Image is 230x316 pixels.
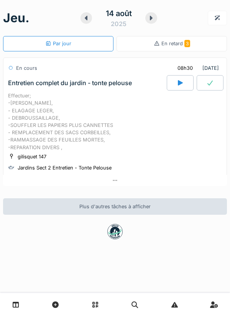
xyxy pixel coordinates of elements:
[171,61,222,75] div: [DATE]
[18,164,112,171] div: Jardins Sect 2 Entretien - Tonte Pelouse
[111,19,127,28] div: 2025
[177,64,193,72] div: 08h30
[8,92,222,151] div: Effectuer; -[PERSON_NAME], - ELAGAGE LEGER, - DEBROUSSAILLAGE, -SOUFFLER LES PAPIERS PLUS CANNETT...
[18,153,46,160] div: gilisquet 147
[106,8,132,19] div: 14 août
[161,41,190,46] span: En retard
[45,40,71,47] div: Par jour
[184,40,190,47] span: 3
[8,79,132,87] div: Entretien complet du jardin - tonte pelouse
[3,11,30,25] h1: jeu.
[107,224,123,239] img: badge-BVDL4wpA.svg
[16,64,37,72] div: En cours
[3,198,227,215] div: Plus d'autres tâches à afficher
